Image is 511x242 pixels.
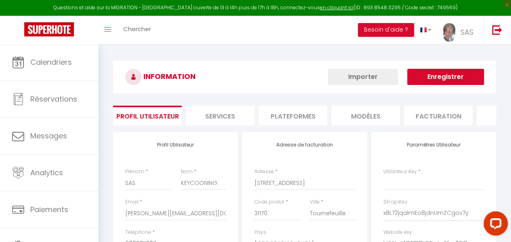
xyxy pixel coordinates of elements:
[383,168,417,176] label: Utilisateur Key
[383,198,408,206] label: SH apiKey
[407,69,484,85] button: Enregistrer
[320,4,353,11] a: en cliquant ici
[259,106,327,125] li: Plateformes
[254,168,273,176] label: Adresse
[477,208,511,242] iframe: LiveChat chat widget
[461,27,473,37] span: SAS
[383,142,484,148] h4: Paramètres Utilisateur
[492,25,502,35] img: logout
[181,168,193,176] label: Nom
[30,204,68,214] span: Paiements
[113,106,182,125] li: Profil Utilisateur
[30,168,63,178] span: Analytics
[117,16,157,44] a: Chercher
[30,94,77,104] span: Réservations
[437,16,484,44] a: ... SAS
[254,229,266,236] label: Pays
[310,198,320,206] label: Ville
[24,22,74,36] img: Super Booking
[254,142,355,148] h4: Adresse de facturation
[30,57,72,67] span: Calendriers
[125,168,144,176] label: Prénom
[254,198,284,206] label: Code postal
[113,61,496,93] h3: INFORMATION
[328,69,398,85] button: Importer
[30,131,67,141] span: Messages
[331,106,400,125] li: MODÈLES
[125,198,139,206] label: Email
[123,25,151,33] span: Chercher
[358,23,414,37] button: Besoin d'aide ?
[404,106,473,125] li: Facturation
[125,142,226,148] h4: Profil Utilisateur
[186,106,254,125] li: Services
[443,23,455,42] img: ...
[383,229,412,236] label: Website key
[125,229,151,236] label: Téléphone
